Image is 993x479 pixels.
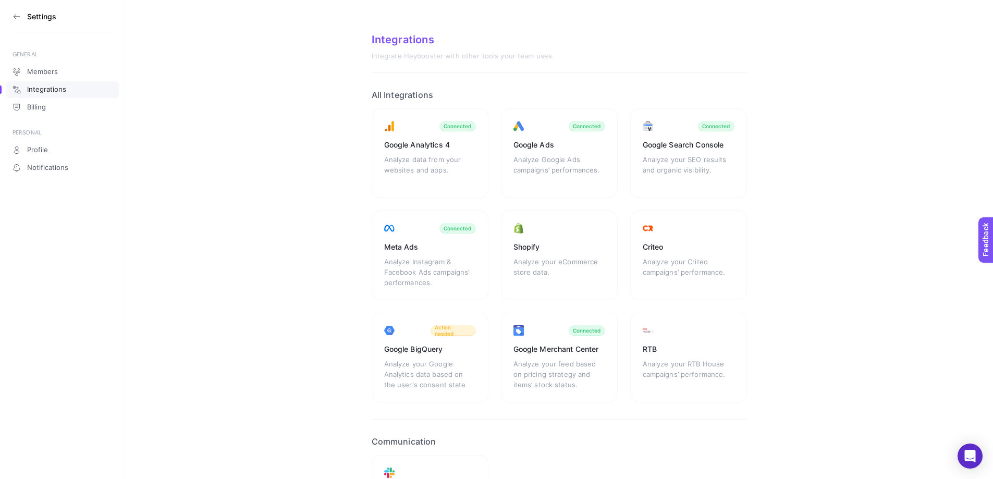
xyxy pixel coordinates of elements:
div: Integrate Heybooster with other tools your team uses. [372,52,747,60]
a: Profile [6,142,119,158]
span: Members [27,68,58,76]
div: Connected [444,123,472,129]
div: Analyze Instagram & Facebook Ads campaigns’ performances. [384,256,476,288]
div: Google Merchant Center [513,344,605,354]
div: Meta Ads [384,242,476,252]
div: Analyze Google Ads campaigns’ performances. [513,154,605,186]
a: Members [6,64,119,80]
span: Notifications [27,164,68,172]
div: Open Intercom Messenger [958,444,983,469]
span: Billing [27,103,46,112]
div: Analyze your Google Analytics data based on the user's consent state [384,359,476,390]
span: Integrations [27,85,66,94]
div: Google Analytics 4 [384,140,476,150]
div: Analyze your SEO results and organic visibility. [643,154,734,186]
div: Google Search Console [643,140,734,150]
div: Google Ads [513,140,605,150]
div: Connected [444,225,472,231]
h2: All Integrations [372,90,747,100]
div: Analyze your Criteo campaigns’ performance. [643,256,734,288]
span: Profile [27,146,48,154]
div: Google BigQuery [384,344,476,354]
div: RTB [643,344,734,354]
div: Analyze your feed based on pricing strategy and items’ stock status. [513,359,605,390]
div: Shopify [513,242,605,252]
div: PERSONAL [13,128,113,137]
a: Billing [6,99,119,116]
div: Analyze your RTB House campaigns’ performance. [643,359,734,390]
div: GENERAL [13,50,113,58]
div: Analyze data from your websites and apps. [384,154,476,186]
span: Feedback [6,3,40,11]
div: Connected [702,123,730,129]
a: Notifications [6,159,119,176]
span: Action needed [435,324,472,337]
div: Criteo [643,242,734,252]
h2: Communication [372,436,747,447]
div: Connected [573,327,601,334]
div: Connected [573,123,601,129]
h3: Settings [27,13,56,21]
a: Integrations [6,81,119,98]
div: Integrations [372,33,747,46]
div: Analyze your eCommerce store data. [513,256,605,288]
